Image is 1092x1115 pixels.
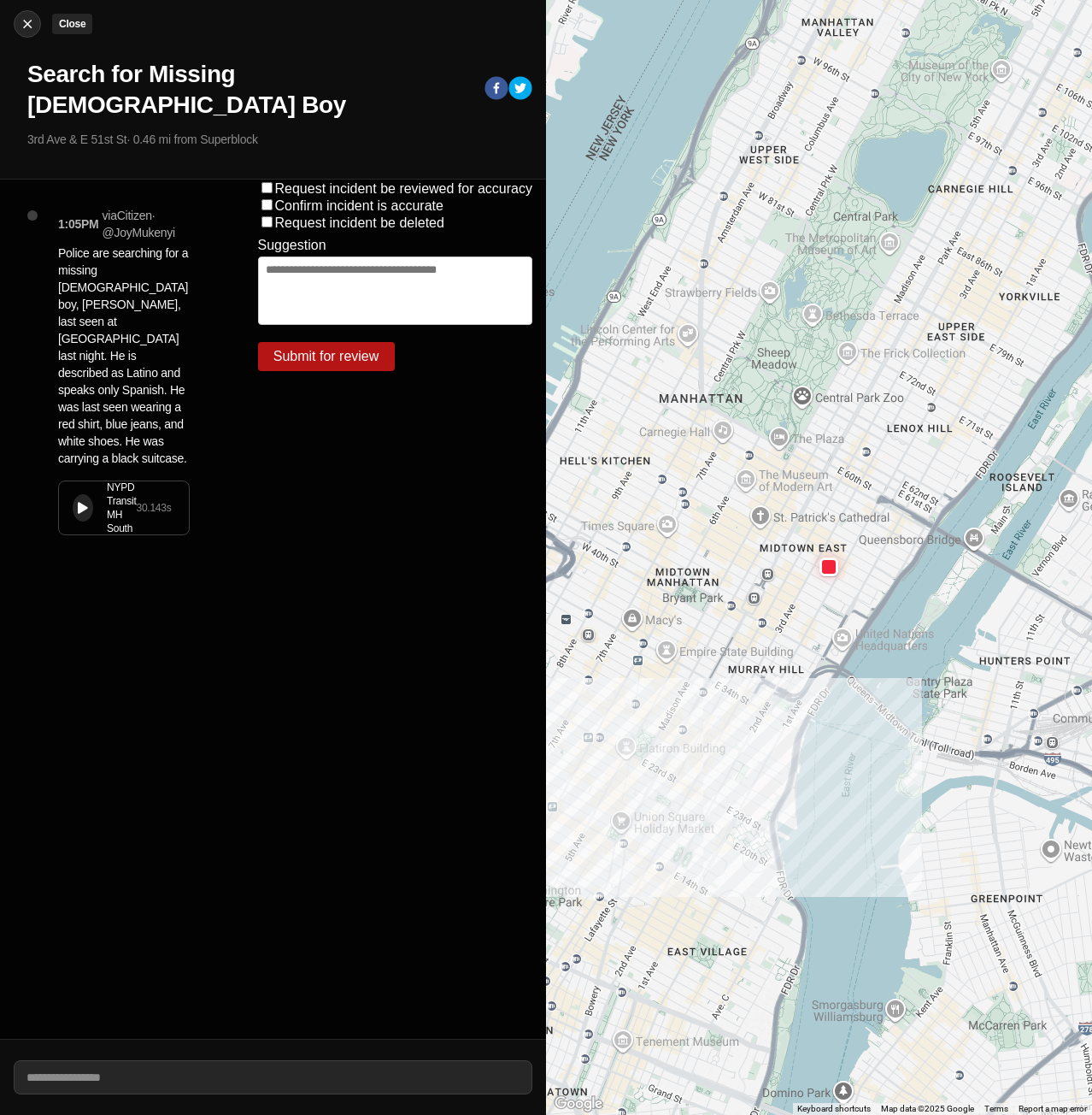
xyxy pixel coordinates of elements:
button: Keyboard shortcuts [797,1103,871,1115]
small: Close [59,18,85,30]
p: via Citizen · @ JoyMukenyi [103,207,190,241]
h1: Search for Missing [DEMOGRAPHIC_DATA] Boy [27,59,471,121]
img: cancel [19,15,36,32]
a: Report a map error [1019,1104,1087,1113]
button: twitter [508,76,532,103]
img: Google [550,1093,607,1115]
button: Submit for review [258,342,395,371]
button: facebook [484,76,508,103]
span: Map data ©2025 Google [881,1104,974,1113]
div: NYPD Transit MH South [107,481,136,535]
p: 3rd Ave & E 51st St · 0.46 mi from Superblock [27,131,532,148]
a: Open this area in Google Maps (opens a new window) [550,1093,607,1115]
label: Request incident be deleted [275,215,444,230]
p: 1:05PM [58,215,99,233]
button: cancelClose [14,10,41,38]
label: Suggestion [258,238,326,253]
label: Request incident be reviewed for accuracy [275,181,533,196]
a: Terms [984,1104,1008,1113]
label: Confirm incident is accurate [275,198,443,213]
p: Police are searching for a missing [DEMOGRAPHIC_DATA] boy, [PERSON_NAME], last seen at [GEOGRAPHI... [58,245,190,467]
div: 30.143 s [136,501,171,515]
